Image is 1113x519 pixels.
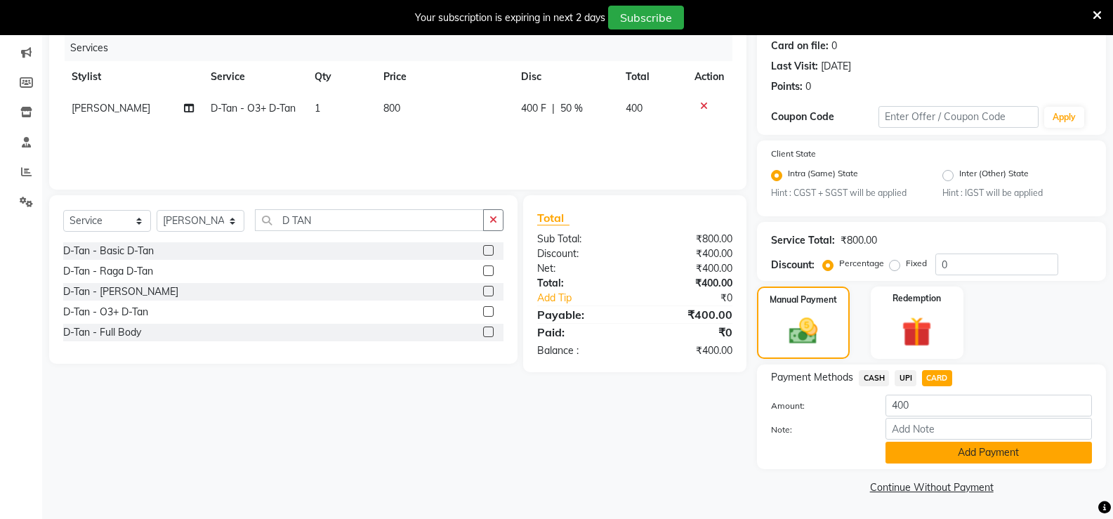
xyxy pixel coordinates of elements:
input: Enter Offer / Coupon Code [878,106,1039,128]
th: Service [202,61,306,93]
button: Apply [1044,107,1084,128]
span: CARD [922,370,952,386]
div: ₹400.00 [635,247,743,261]
label: Client State [771,147,816,160]
div: ₹400.00 [635,343,743,358]
label: Amount: [760,400,874,412]
span: D-Tan - O3+ D-Tan [211,102,296,114]
div: ₹400.00 [635,261,743,276]
span: 800 [383,102,400,114]
th: Action [686,61,732,93]
th: Disc [513,61,617,93]
th: Stylist [63,61,202,93]
label: Intra (Same) State [788,167,858,184]
span: UPI [895,370,916,386]
div: Last Visit: [771,59,818,74]
label: Manual Payment [770,294,837,306]
div: [DATE] [821,59,851,74]
div: ₹0 [653,291,743,306]
input: Add Note [885,418,1092,440]
span: 400 F [521,101,546,116]
label: Fixed [906,257,927,270]
button: Add Payment [885,442,1092,464]
div: ₹0 [635,324,743,341]
span: CASH [859,370,889,386]
input: Amount [885,395,1092,416]
label: Redemption [893,292,941,305]
div: Your subscription is expiring in next 2 days [415,11,605,25]
div: Coupon Code [771,110,878,124]
div: ₹800.00 [635,232,743,247]
div: D-Tan - [PERSON_NAME] [63,284,178,299]
div: Discount: [771,258,815,272]
div: Payable: [527,306,635,323]
div: D-Tan - Full Body [63,325,141,340]
div: 0 [831,39,837,53]
span: | [552,101,555,116]
div: ₹400.00 [635,306,743,323]
a: Continue Without Payment [760,480,1103,495]
span: 50 % [560,101,583,116]
span: 1 [315,102,320,114]
div: D-Tan - Basic D-Tan [63,244,154,258]
span: 400 [626,102,643,114]
small: Hint : IGST will be applied [942,187,1092,199]
span: Total [537,211,569,225]
div: Discount: [527,247,635,261]
label: Inter (Other) State [959,167,1029,184]
div: D-Tan - Raga D-Tan [63,264,153,279]
th: Price [375,61,513,93]
div: 0 [805,79,811,94]
a: Add Tip [527,291,653,306]
div: Total: [527,276,635,291]
small: Hint : CGST + SGST will be applied [771,187,921,199]
th: Qty [306,61,376,93]
div: Card on file: [771,39,829,53]
div: Points: [771,79,803,94]
span: Payment Methods [771,370,853,385]
button: Subscribe [608,6,684,29]
div: Sub Total: [527,232,635,247]
div: Service Total: [771,233,835,248]
label: Percentage [839,257,884,270]
div: Balance : [527,343,635,358]
div: D-Tan - O3+ D-Tan [63,305,148,320]
label: Note: [760,423,874,436]
div: Services [65,35,743,61]
div: ₹800.00 [841,233,877,248]
span: [PERSON_NAME] [72,102,150,114]
th: Total [617,61,687,93]
div: Paid: [527,324,635,341]
img: _cash.svg [780,315,826,348]
div: Net: [527,261,635,276]
div: ₹400.00 [635,276,743,291]
input: Search or Scan [255,209,484,231]
img: _gift.svg [893,313,941,350]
